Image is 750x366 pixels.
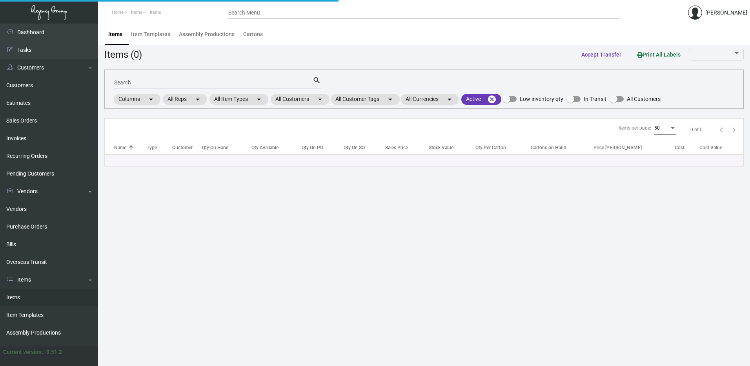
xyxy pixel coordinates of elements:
div: Sales Price [385,144,408,151]
mat-icon: search [313,76,321,85]
div: Assembly Productions [179,30,235,38]
div: Price [PERSON_NAME] [593,144,642,151]
span: Low inventory qty [520,94,563,104]
div: Cost [675,144,684,151]
span: Items [150,10,161,15]
th: Customer [172,141,202,154]
div: Qty Available [251,144,302,151]
span: 50 [654,125,660,131]
span: In Transit [584,94,606,104]
button: Previous page [715,123,728,136]
mat-icon: arrow_drop_down [445,95,454,104]
div: Cost Value [699,144,722,151]
mat-chip: Columns [114,94,160,105]
span: Items [131,10,142,15]
div: 0.51.2 [46,348,62,356]
div: Qty Per Carton [475,144,531,151]
div: Cost [675,144,699,151]
span: Print All Labels [637,51,681,58]
div: Current version: [3,348,43,356]
div: Stock Value [429,144,453,151]
div: [PERSON_NAME] [705,9,747,17]
mat-chip: All Currencies [401,94,459,105]
div: Qty On SO [344,144,385,151]
div: Type [147,144,172,151]
div: Qty On PO [302,144,323,151]
div: 0 of 0 [690,126,703,133]
div: Price [PERSON_NAME] [593,144,675,151]
mat-select: Items per page: [654,126,676,131]
mat-chip: All Customers [271,94,329,105]
div: Qty Per Carton [475,144,506,151]
div: Name [114,144,147,151]
div: Qty On Hand [202,144,229,151]
span: Home [112,10,124,15]
mat-chip: Active [461,94,501,105]
mat-icon: arrow_drop_down [254,95,264,104]
div: Stock Value [429,144,475,151]
div: Cost Value [699,144,743,151]
div: Cartons on Hand [531,144,566,151]
mat-icon: arrow_drop_down [386,95,395,104]
div: Items [108,30,122,38]
div: Cartons [243,30,263,38]
mat-icon: arrow_drop_down [315,95,325,104]
span: Accept Transfer [581,51,621,58]
button: Print All Labels [631,47,687,62]
button: Next page [728,123,740,136]
div: Items per page: [619,124,651,132]
mat-chip: All Item Types [209,94,268,105]
mat-icon: arrow_drop_down [193,95,202,104]
div: Items (0) [104,48,142,62]
div: Qty On SO [344,144,365,151]
div: Qty Available [251,144,279,151]
div: Cartons on Hand [531,144,593,151]
button: Accept Transfer [575,48,628,62]
div: Sales Price [385,144,429,151]
img: admin@bootstrapmaster.com [688,5,702,20]
div: Qty On Hand [202,144,251,151]
span: All Customers [627,94,661,104]
mat-icon: cancel [487,95,497,104]
div: Type [147,144,157,151]
mat-chip: All Reps [163,94,207,105]
mat-chip: All Customer Tags [331,94,400,105]
div: Name [114,144,126,151]
mat-icon: arrow_drop_down [146,95,156,104]
div: Qty On PO [302,144,344,151]
div: Item Templates [131,30,170,38]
